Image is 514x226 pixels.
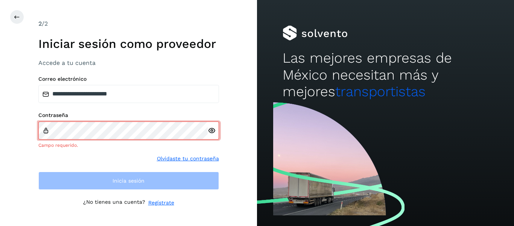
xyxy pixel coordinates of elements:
span: Inicia sesión [113,178,144,183]
div: Campo requerido. [38,142,219,149]
button: Inicia sesión [38,172,219,190]
span: transportistas [335,83,426,100]
label: Correo electrónico [38,76,219,82]
span: 2 [38,20,42,27]
h1: Iniciar sesión como proveedor [38,37,219,51]
h3: Accede a tu cuenta [38,59,219,66]
h2: Las mejores empresas de México necesitan más y mejores [283,50,488,100]
p: ¿No tienes una cuenta? [83,199,145,207]
a: Olvidaste tu contraseña [157,155,219,163]
label: Contraseña [38,112,219,118]
a: Regístrate [148,199,174,207]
